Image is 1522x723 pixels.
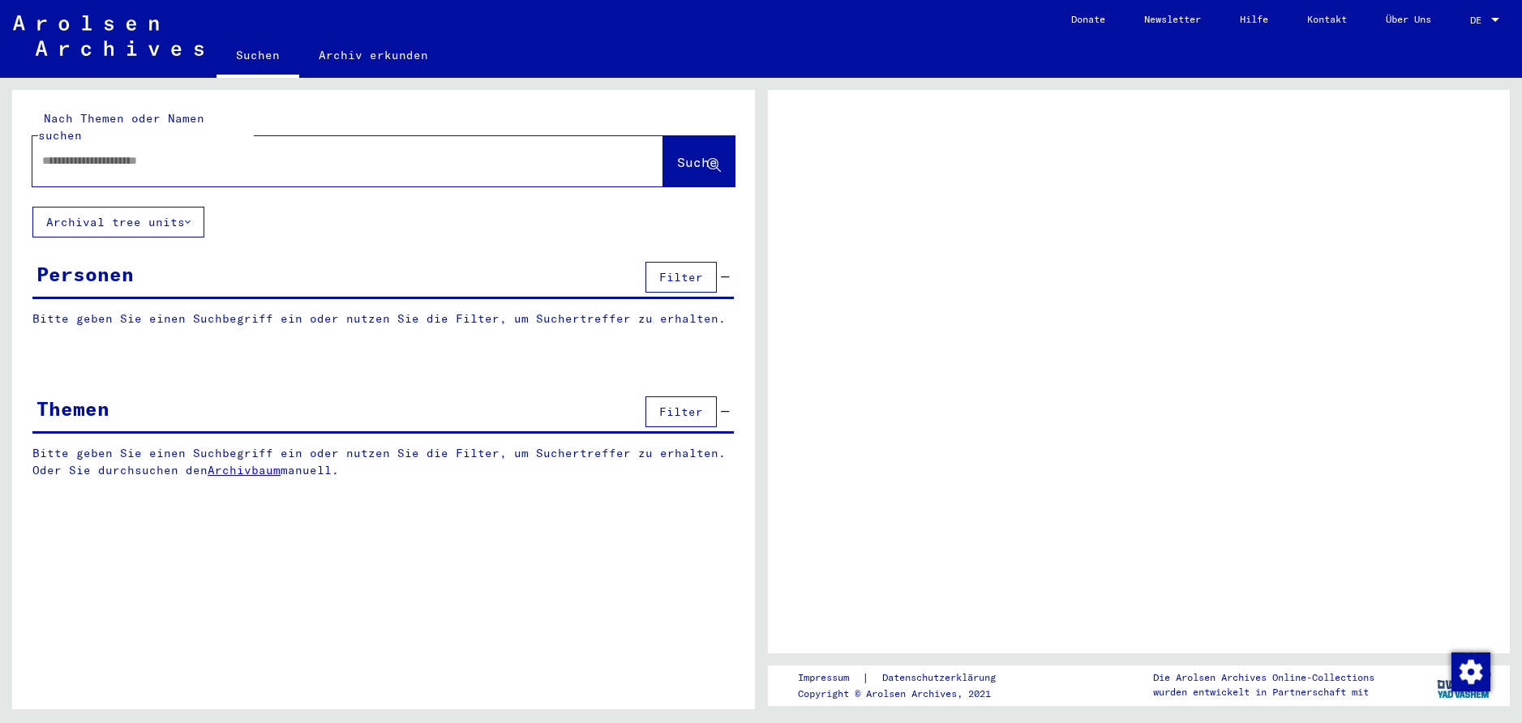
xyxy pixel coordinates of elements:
a: Archivbaum [208,463,281,477]
button: Filter [645,262,717,293]
img: Zustimmung ändern [1451,652,1490,691]
span: Filter [659,270,703,284]
mat-label: Nach Themen oder Namen suchen [38,111,204,143]
p: Copyright © Arolsen Archives, 2021 [798,687,1015,701]
img: Arolsen_neg.svg [13,15,204,56]
a: Archiv erkunden [299,36,448,75]
p: Bitte geben Sie einen Suchbegriff ein oder nutzen Sie die Filter, um Suchertreffer zu erhalten. O... [32,445,735,479]
button: Suche [663,136,735,186]
a: Impressum [798,670,862,687]
a: Datenschutzerklärung [869,670,1015,687]
span: Filter [659,404,703,419]
img: yv_logo.png [1434,665,1494,705]
span: DE [1470,15,1488,26]
p: wurden entwickelt in Partnerschaft mit [1153,685,1374,699]
span: Suche [677,154,718,170]
a: Suchen [217,36,299,78]
button: Archival tree units [32,207,204,237]
div: | [798,670,1015,687]
div: Personen [36,259,134,289]
div: Themen [36,394,109,423]
p: Bitte geben Sie einen Suchbegriff ein oder nutzen Sie die Filter, um Suchertreffer zu erhalten. [32,310,734,327]
button: Filter [645,396,717,427]
p: Die Arolsen Archives Online-Collections [1153,670,1374,685]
